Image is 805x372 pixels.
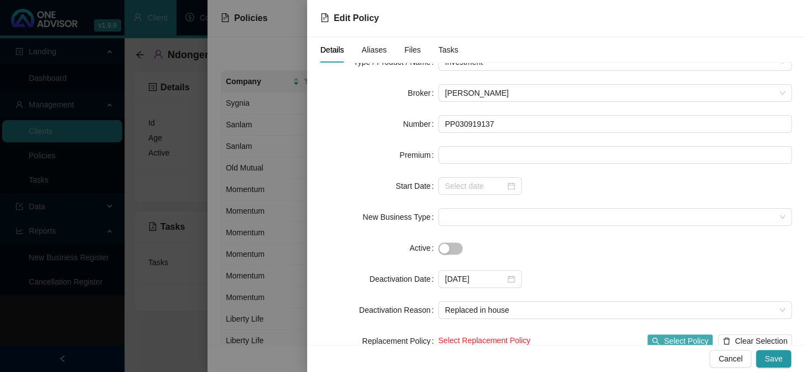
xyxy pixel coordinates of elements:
[445,85,785,101] span: Marc Bormann
[723,337,730,345] span: delete
[362,46,387,54] span: Aliases
[409,239,438,257] label: Active
[445,180,505,192] input: Select date
[359,301,438,319] label: Deactivation Reason
[334,13,379,23] span: Edit Policy
[320,46,344,54] span: Details
[320,13,329,22] span: file-text
[438,336,531,345] span: Select Replacement Policy
[718,353,742,365] span: Cancel
[404,46,421,54] span: Files
[765,353,782,365] span: Save
[396,177,438,195] label: Start Date
[362,332,438,350] label: Replacement Policy
[403,115,438,133] label: Number
[647,334,713,348] button: Select Policy
[445,273,505,285] input: Select date
[718,334,792,348] button: Clear Selection
[370,270,438,288] label: Deactivation Date
[735,335,787,347] span: Clear Selection
[439,46,459,54] span: Tasks
[756,350,791,368] button: Save
[664,335,708,347] span: Select Policy
[362,208,438,226] label: New Business Type
[445,302,785,318] span: Replaced in house
[652,337,659,345] span: search
[709,350,751,368] button: Cancel
[399,146,438,164] label: Premium
[408,84,438,102] label: Broker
